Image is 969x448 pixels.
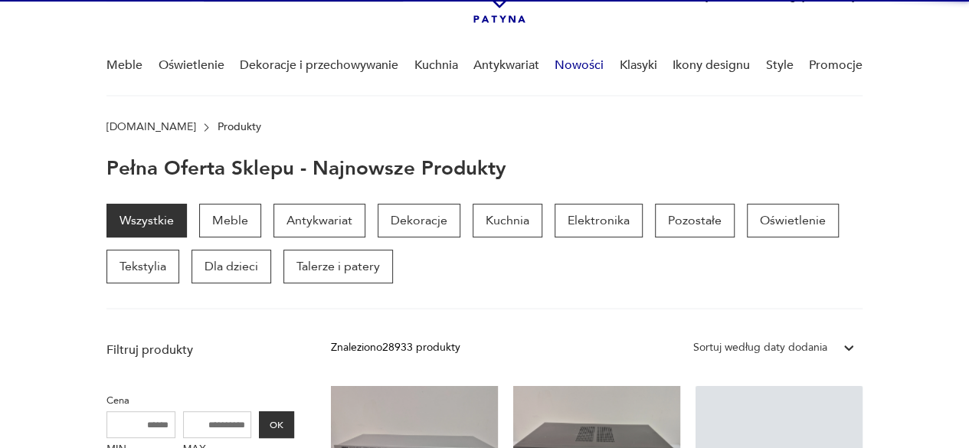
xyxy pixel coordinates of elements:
a: Elektronika [555,204,643,237]
a: Promocje [809,36,863,95]
a: Klasyki [620,36,657,95]
a: Talerze i patery [283,250,393,283]
a: Oświetlenie [159,36,224,95]
p: Filtruj produkty [106,342,294,358]
div: Sortuj według daty dodania [693,339,827,356]
p: Produkty [218,121,261,133]
a: Style [765,36,793,95]
h1: Pełna oferta sklepu - najnowsze produkty [106,158,506,179]
a: Meble [199,204,261,237]
a: Kuchnia [473,204,542,237]
a: Ikony designu [673,36,750,95]
a: Meble [106,36,142,95]
a: Oświetlenie [747,204,839,237]
a: Nowości [555,36,604,95]
a: Dekoracje i przechowywanie [240,36,398,95]
a: Dla dzieci [192,250,271,283]
a: Tekstylia [106,250,179,283]
a: Wszystkie [106,204,187,237]
a: Antykwariat [473,36,539,95]
a: Dekoracje [378,204,460,237]
a: [DOMAIN_NAME] [106,121,196,133]
a: Pozostałe [655,204,735,237]
a: Kuchnia [414,36,457,95]
div: Znaleziono 28933 produkty [331,339,460,356]
a: Antykwariat [273,204,365,237]
p: Cena [106,392,294,409]
button: OK [259,411,294,438]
